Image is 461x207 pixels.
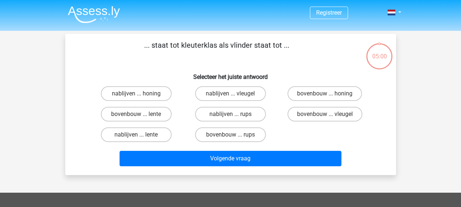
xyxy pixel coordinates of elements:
[288,86,362,101] label: bovenbouw ... honing
[195,127,266,142] label: bovenbouw ... rups
[366,43,393,61] div: 05:00
[77,40,357,62] p: ... staat tot kleuterklas als vlinder staat tot ...
[77,68,384,80] h6: Selecteer het juiste antwoord
[101,127,172,142] label: nablijven ... lente
[120,151,341,166] button: Volgende vraag
[101,86,172,101] label: nablijven ... honing
[195,107,266,121] label: nablijven ... rups
[195,86,266,101] label: nablijven ... vleugel
[316,9,342,16] a: Registreer
[288,107,362,121] label: bovenbouw ... vleugel
[101,107,172,121] label: bovenbouw ... lente
[68,6,120,23] img: Assessly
